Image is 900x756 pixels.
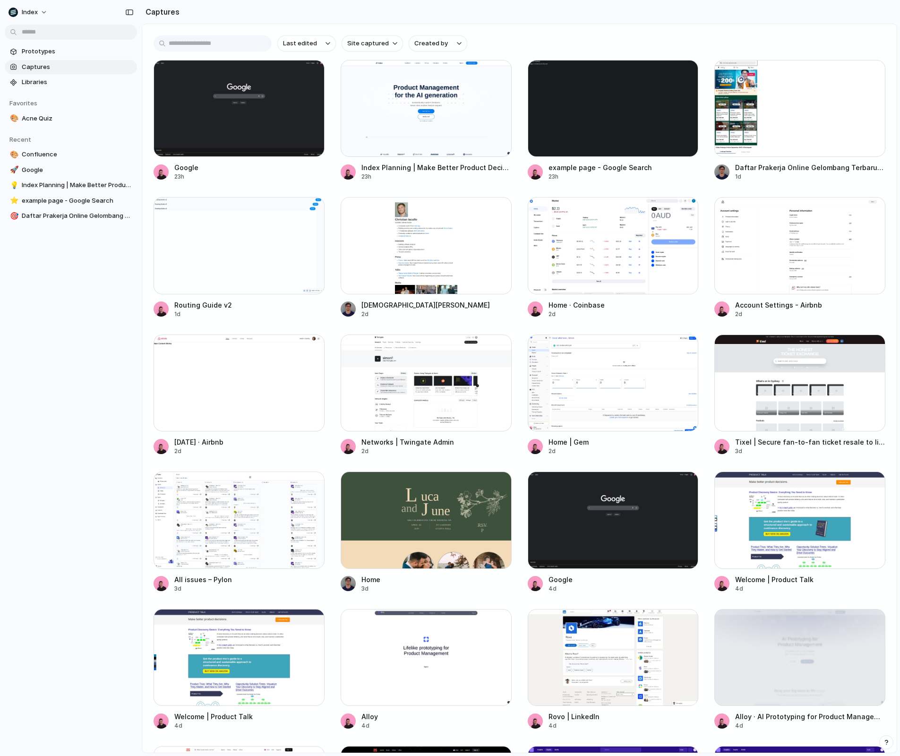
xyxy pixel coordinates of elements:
[22,211,133,221] span: Daftar Prakerja Online Gelombang Terbaru 2025 Bukalapak
[409,35,467,52] button: Created by
[361,447,454,455] div: 2d
[22,8,38,17] span: Index
[735,163,885,172] div: Daftar Prakerja Online Gelombang Terbaru 2025 Bukalapak
[5,5,52,20] button: Index
[9,150,18,159] button: 🎨
[174,163,198,172] div: Google
[10,211,17,222] div: 🎯
[414,39,448,48] span: Created by
[361,300,490,310] div: [DEMOGRAPHIC_DATA][PERSON_NAME]
[9,196,18,206] button: ⭐
[5,178,137,192] a: 💡Index Planning | Make Better Product Decisions
[9,165,18,175] button: 🚀
[22,150,133,159] span: Confluence
[361,722,378,730] div: 4d
[549,584,573,593] div: 4d
[174,300,232,310] div: Routing Guide v2
[549,437,589,447] div: Home | Gem
[342,35,403,52] button: Site captured
[174,712,253,722] div: Welcome | Product Talk
[5,194,137,208] a: ⭐example page - Google Search
[735,447,885,455] div: 3d
[283,39,317,48] span: Last edited
[9,180,18,190] button: 💡
[549,300,605,310] div: Home · Coinbase
[549,172,652,181] div: 23h
[10,164,17,175] div: 🚀
[174,437,223,447] div: [DATE] · Airbnb
[9,99,37,107] span: Favorites
[735,300,822,310] div: Account Settings - Airbnb
[174,722,253,730] div: 4d
[9,136,31,143] span: Recent
[10,195,17,206] div: ⭐
[5,147,137,162] a: 🎨Confluence
[22,165,133,175] span: Google
[735,584,814,593] div: 4d
[5,163,137,177] a: 🚀Google
[735,575,814,584] div: Welcome | Product Talk
[9,211,18,221] button: 🎯
[735,437,885,447] div: Tixel | Secure fan-to-fan ticket resale to live events
[174,575,232,584] div: All issues – Pylon
[5,112,137,126] a: 🎨Acne Quiz
[549,310,605,318] div: 2d
[174,584,232,593] div: 3d
[361,172,512,181] div: 23h
[361,575,380,584] div: Home
[10,180,17,191] div: 💡
[549,712,600,722] div: Rovo | LinkedIn
[22,47,133,56] span: Prototypes
[549,575,573,584] div: Google
[549,163,652,172] div: example page - Google Search
[22,180,133,190] span: Index Planning | Make Better Product Decisions
[9,114,18,123] button: 🎨
[142,6,180,17] h2: Captures
[10,149,17,160] div: 🎨
[5,209,137,223] a: 🎯Daftar Prakerja Online Gelombang Terbaru 2025 Bukalapak
[5,60,137,74] a: Captures
[361,712,378,722] div: Alloy
[5,75,137,89] a: Libraries
[277,35,336,52] button: Last edited
[347,39,389,48] span: Site captured
[735,722,885,730] div: 4d
[735,310,822,318] div: 2d
[22,62,133,72] span: Captures
[735,172,885,181] div: 1d
[361,310,490,318] div: 2d
[22,196,133,206] span: example page - Google Search
[361,163,512,172] div: Index Planning | Make Better Product Decisions
[5,44,137,59] a: Prototypes
[549,447,589,455] div: 2d
[10,113,17,124] div: 🎨
[549,722,600,730] div: 4d
[735,712,885,722] div: Alloy · AI Prototyping for Product Management
[361,584,380,593] div: 3d
[22,114,133,123] span: Acne Quiz
[174,447,223,455] div: 2d
[22,77,133,87] span: Libraries
[361,437,454,447] div: Networks | Twingate Admin
[174,310,232,318] div: 1d
[174,172,198,181] div: 23h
